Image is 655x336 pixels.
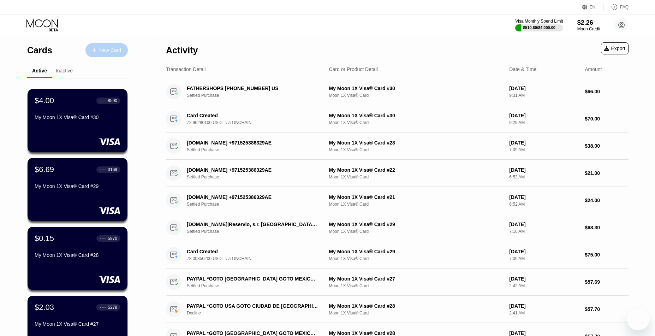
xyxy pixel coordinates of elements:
[28,227,127,290] div: $0.15● ● ● ●5970My Moon 1X Visa® Card #28
[620,5,629,10] div: FAQ
[187,276,318,282] div: PAYPAL *GOTO [GEOGRAPHIC_DATA] GOTO MEXICO CITY MX
[329,283,504,288] div: Moon 1X Visa® Card
[509,283,579,288] div: 2:42 AM
[108,167,117,172] div: 3169
[56,68,73,73] div: Inactive
[100,169,107,171] div: ● ● ● ●
[585,306,629,312] div: $57.70
[187,256,328,261] div: 78.00850200 USDT via ONCHAIN
[509,222,579,227] div: [DATE]
[509,256,579,261] div: 7:06 AM
[590,5,596,10] div: EN
[35,183,120,189] div: My Moon 1X Visa® Card #29
[329,256,504,261] div: Moon 1X Visa® Card
[32,68,47,73] div: Active
[35,252,120,258] div: My Moon 1X Visa® Card #28
[166,45,198,55] div: Activity
[585,116,629,122] div: $70.00
[509,202,579,207] div: 6:52 AM
[577,19,600,31] div: $2.26Moon Credit
[585,279,629,285] div: $57.69
[509,120,579,125] div: 9:29 AM
[35,303,54,312] div: $2.03
[187,147,328,152] div: Settled Purchase
[509,140,579,146] div: [DATE]
[329,93,504,98] div: Moon 1X Visa® Card
[585,170,629,176] div: $21.00
[166,187,629,214] div: [DOMAIN_NAME] +971525386329AESettled PurchaseMy Moon 1X Visa® Card #21Moon 1X Visa® Card[DATE]6:5...
[329,140,504,146] div: My Moon 1X Visa® Card #28
[329,86,504,91] div: My Moon 1X Visa® Card #30
[329,222,504,227] div: My Moon 1X Visa® Card #29
[187,113,318,118] div: Card Created
[515,19,563,24] div: Visa Monthly Spend Limit
[187,249,318,254] div: Card Created
[329,330,504,336] div: My Moon 1X Visa® Card #28
[108,98,117,103] div: 8590
[509,113,579,118] div: [DATE]
[329,311,504,316] div: Moon 1X Visa® Card
[585,66,602,72] div: Amount
[35,165,54,174] div: $6.69
[627,308,649,330] iframe: Button to launch messaging window
[187,140,318,146] div: [DOMAIN_NAME] +971525386329AE
[329,66,378,72] div: Card or Product Detail
[577,19,600,26] div: $2.26
[187,194,318,200] div: [DOMAIN_NAME] +971525386329AE
[329,120,504,125] div: Moon 1X Visa® Card
[35,321,120,327] div: My Moon 1X Visa® Card #27
[509,93,579,98] div: 9:31 AM
[585,252,629,258] div: $75.00
[329,167,504,173] div: My Moon 1X Visa® Card #22
[187,311,328,316] div: Decline
[28,158,127,221] div: $6.69● ● ● ●3169My Moon 1X Visa® Card #29
[166,296,629,323] div: PAYPAL *GOTO USA GOTO CIUDAD DE [GEOGRAPHIC_DATA]DeclineMy Moon 1X Visa® Card #28Moon 1X Visa® Ca...
[523,25,555,30] div: $510.80 / $4,000.00
[329,303,504,309] div: My Moon 1X Visa® Card #28
[329,175,504,179] div: Moon 1X Visa® Card
[187,120,328,125] div: 72.96280100 USDT via ONCHAIN
[604,46,625,51] div: Export
[187,93,328,98] div: Settled Purchase
[329,113,504,118] div: My Moon 1X Visa® Card #30
[585,89,629,94] div: $66.00
[582,4,604,11] div: EN
[187,202,328,207] div: Settled Purchase
[509,86,579,91] div: [DATE]
[166,269,629,296] div: PAYPAL *GOTO [GEOGRAPHIC_DATA] GOTO MEXICO CITY MXSettled PurchaseMy Moon 1X Visa® Card #27Moon 1...
[187,86,318,91] div: FATHERSHOPS [PHONE_NUMBER] US
[166,66,206,72] div: Transaction Detail
[187,167,318,173] div: [DOMAIN_NAME] +971525386329AE
[509,66,536,72] div: Date & Time
[187,283,328,288] div: Settled Purchase
[28,89,127,152] div: $4.00● ● ● ●8590My Moon 1X Visa® Card #30
[35,96,54,105] div: $4.00
[329,147,504,152] div: Moon 1X Visa® Card
[35,234,54,243] div: $0.15
[187,222,318,227] div: [DOMAIN_NAME]|Reservio, s.r. [GEOGRAPHIC_DATA] NL
[187,229,328,234] div: Settled Purchase
[187,303,318,309] div: PAYPAL *GOTO USA GOTO CIUDAD DE [GEOGRAPHIC_DATA]
[329,202,504,207] div: Moon 1X Visa® Card
[509,229,579,234] div: 7:10 AM
[329,276,504,282] div: My Moon 1X Visa® Card #27
[85,43,128,57] div: New Card
[601,42,629,54] div: Export
[166,132,629,160] div: [DOMAIN_NAME] +971525386329AESettled PurchaseMy Moon 1X Visa® Card #28Moon 1X Visa® Card[DATE]7:0...
[509,276,579,282] div: [DATE]
[108,236,117,241] div: 5970
[100,237,107,240] div: ● ● ● ●
[509,175,579,179] div: 6:53 AM
[509,249,579,254] div: [DATE]
[509,330,579,336] div: [DATE]
[585,143,629,149] div: $38.00
[166,160,629,187] div: [DOMAIN_NAME] +971525386329AESettled PurchaseMy Moon 1X Visa® Card #22Moon 1X Visa® Card[DATE]6:5...
[108,305,117,310] div: 5278
[329,194,504,200] div: My Moon 1X Visa® Card #21
[27,45,52,55] div: Cards
[509,194,579,200] div: [DATE]
[99,47,121,53] div: New Card
[100,100,107,102] div: ● ● ● ●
